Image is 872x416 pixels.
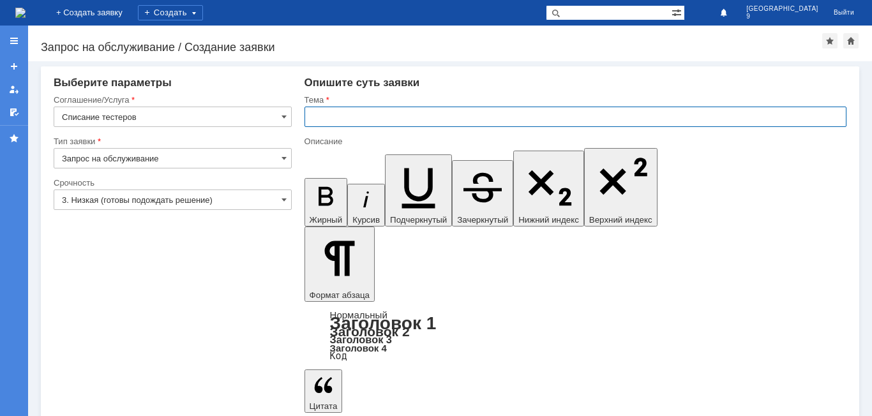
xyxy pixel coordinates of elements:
[746,13,818,20] span: 9
[310,215,343,225] span: Жирный
[589,215,652,225] span: Верхний индекс
[54,77,172,89] span: Выберите параметры
[330,334,392,345] a: Заголовок 3
[330,309,387,320] a: Нормальный
[304,369,343,413] button: Цитата
[584,148,658,227] button: Верхний индекс
[41,41,822,54] div: Запрос на обслуживание / Создание заявки
[4,102,24,123] a: Мои согласования
[347,184,385,227] button: Курсив
[310,401,338,411] span: Цитата
[457,215,508,225] span: Зачеркнутый
[822,33,838,48] div: Добавить в избранное
[15,8,26,18] img: logo
[513,151,584,227] button: Нижний индекс
[304,311,846,360] div: Формат абзаца
[843,33,859,48] div: Сделать домашней страницей
[304,227,375,302] button: Формат абзаца
[54,179,289,187] div: Срочность
[304,137,844,145] div: Описание
[54,96,289,104] div: Соглашение/Услуга
[330,350,347,362] a: Код
[4,56,24,77] a: Создать заявку
[385,154,452,227] button: Подчеркнутый
[330,324,410,339] a: Заголовок 2
[746,5,818,13] span: [GEOGRAPHIC_DATA]
[304,77,420,89] span: Опишите суть заявки
[330,343,387,353] a: Заголовок 4
[390,215,447,225] span: Подчеркнутый
[672,6,684,18] span: Расширенный поиск
[330,313,437,333] a: Заголовок 1
[4,79,24,100] a: Мои заявки
[452,160,513,227] button: Зачеркнутый
[310,290,370,300] span: Формат абзаца
[15,8,26,18] a: Перейти на домашнюю страницу
[138,5,203,20] div: Создать
[352,215,380,225] span: Курсив
[304,96,844,104] div: Тема
[304,178,348,227] button: Жирный
[518,215,579,225] span: Нижний индекс
[54,137,289,145] div: Тип заявки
